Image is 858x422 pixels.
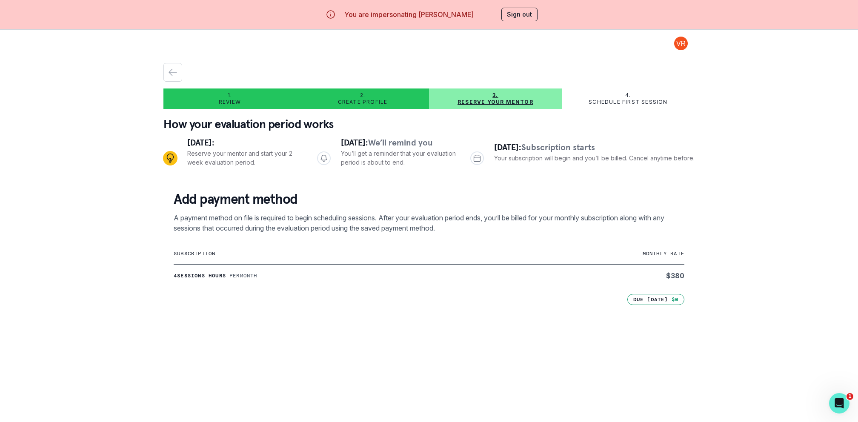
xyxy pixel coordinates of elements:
p: 2. [360,92,365,99]
p: Schedule first session [589,99,667,105]
p: A payment method on file is required to begin scheduling sessions. After your evaluation period e... [174,213,684,233]
p: Review [219,99,241,105]
span: [DATE]: [494,142,521,153]
p: You’ll get a reminder that your evaluation period is about to end. [341,149,457,167]
button: Sign out [501,8,538,21]
span: [DATE]: [187,137,214,148]
span: 1 [847,393,853,400]
p: Reserve your mentor [458,99,533,105]
button: profile picture [667,37,695,50]
td: $ 380 [514,264,684,287]
iframe: Intercom live chat [829,393,849,413]
p: How your evaluation period works [163,116,695,133]
p: Your subscription will begin and you’ll be billed. Cancel anytime before. [494,154,695,163]
div: Progress [163,136,695,180]
p: $0 [672,296,678,303]
p: Add payment method [174,191,684,208]
p: Per month [229,272,257,279]
p: You are impersonating [PERSON_NAME] [344,9,474,20]
p: Due [DATE] [633,296,668,303]
p: Create profile [338,99,388,105]
p: 3. [492,92,498,99]
p: 4 sessions hours [174,272,226,279]
span: Subscription starts [521,142,595,153]
p: 4. [625,92,631,99]
p: subscription [174,250,514,257]
p: Reserve your mentor and start your 2 week evaluation period. [187,149,303,167]
p: 1. [228,92,232,99]
span: We’ll remind you [368,137,433,148]
span: [DATE]: [341,137,368,148]
p: monthly rate [514,250,684,257]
